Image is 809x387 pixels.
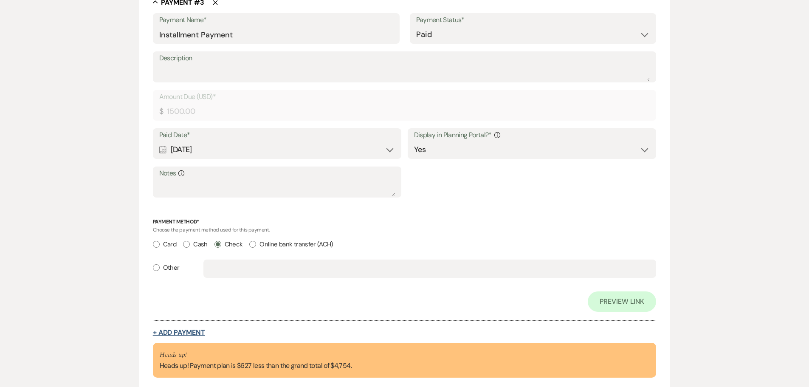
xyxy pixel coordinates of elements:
[214,239,243,250] label: Check
[183,239,207,250] label: Cash
[160,350,352,371] div: Heads up! Payment plan is $627 less than the grand total of $4,754.
[414,129,650,141] label: Display in Planning Portal?*
[416,14,650,26] label: Payment Status*
[153,241,160,248] input: Card
[249,239,333,250] label: Online bank transfer (ACH)
[159,141,395,158] div: [DATE]
[160,350,352,361] p: Heads up!
[153,218,657,226] p: Payment Method*
[159,91,650,103] label: Amount Due (USD)*
[214,241,221,248] input: Check
[153,239,176,250] label: Card
[153,226,270,233] span: Choose the payment method used for this payment.
[588,291,656,312] a: Preview Link
[153,262,180,274] label: Other
[159,106,163,117] div: $
[159,129,395,141] label: Paid Date*
[159,167,395,180] label: Notes
[249,241,256,248] input: Online bank transfer (ACH)
[159,52,650,65] label: Description
[159,14,393,26] label: Payment Name*
[153,329,205,336] button: + Add Payment
[183,241,190,248] input: Cash
[153,264,160,271] input: Other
